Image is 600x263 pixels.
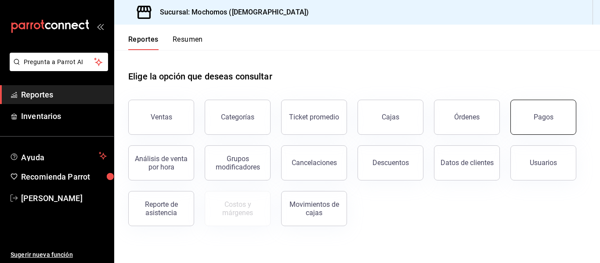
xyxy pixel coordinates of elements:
div: Descuentos [372,159,409,167]
div: Datos de clientes [441,159,494,167]
button: Resumen [173,35,203,50]
button: open_drawer_menu [97,23,104,30]
button: Grupos modificadores [205,145,271,180]
button: Datos de clientes [434,145,500,180]
button: Reporte de asistencia [128,191,194,226]
div: Cajas [382,113,399,121]
span: Pregunta a Parrot AI [24,58,94,67]
button: Cajas [358,100,423,135]
button: Ticket promedio [281,100,347,135]
div: Costos y márgenes [210,200,265,217]
button: Órdenes [434,100,500,135]
div: Ticket promedio [289,113,339,121]
div: Análisis de venta por hora [134,155,188,171]
h1: Elige la opción que deseas consultar [128,70,272,83]
button: Reportes [128,35,159,50]
div: Ventas [151,113,172,121]
span: Reportes [21,89,107,101]
span: Sugerir nueva función [11,250,107,259]
button: Ventas [128,100,194,135]
span: Inventarios [21,110,107,122]
div: Grupos modificadores [210,155,265,171]
div: Movimientos de cajas [287,200,341,217]
span: [PERSON_NAME] [21,192,107,204]
div: Categorías [221,113,254,121]
button: Cancelaciones [281,145,347,180]
button: Análisis de venta por hora [128,145,194,180]
div: Reporte de asistencia [134,200,188,217]
h3: Sucursal: Mochomos ([DEMOGRAPHIC_DATA]) [153,7,309,18]
button: Movimientos de cajas [281,191,347,226]
button: Categorías [205,100,271,135]
div: Pagos [534,113,553,121]
button: Descuentos [358,145,423,180]
button: Usuarios [510,145,576,180]
div: navigation tabs [128,35,203,50]
button: Pagos [510,100,576,135]
div: Usuarios [530,159,557,167]
span: Recomienda Parrot [21,171,107,183]
button: Contrata inventarios para ver este reporte [205,191,271,226]
span: Ayuda [21,151,95,161]
div: Órdenes [454,113,480,121]
button: Pregunta a Parrot AI [10,53,108,71]
a: Pregunta a Parrot AI [6,64,108,73]
div: Cancelaciones [292,159,337,167]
